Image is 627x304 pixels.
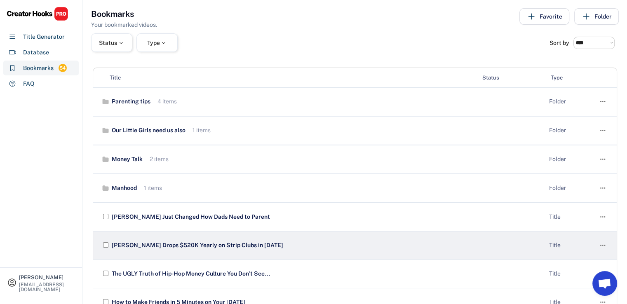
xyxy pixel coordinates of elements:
div: Folder [549,184,590,192]
div: [PERSON_NAME] Just Changed How Dads Need to Parent [110,213,542,221]
div: Our Little Girls need us also [110,126,186,135]
text:  [600,241,606,250]
div: Title [549,270,590,278]
div: Title Generator [23,33,65,41]
div: 1 items [190,126,211,135]
button:  [599,182,607,194]
div: 4 items [155,98,177,106]
text:  [600,155,606,164]
button:  [599,240,607,251]
text:  [600,184,606,192]
div: [PERSON_NAME] Drops $520K Yearly on Strip Clubs in [DATE] [110,241,542,250]
div: Status [482,74,544,82]
button:  [599,211,607,223]
div: The UGLY Truth of Hip-Hop Money Culture You Don't See... [110,270,542,278]
div: Type [551,74,592,82]
div: Folder [549,98,590,106]
div: Folder [549,155,590,164]
div: Title [549,241,590,250]
div: Status [99,40,124,46]
div: 1 items [142,184,162,192]
div: Sort by [550,40,569,46]
a: Open chat [592,271,617,296]
button:  [599,154,607,165]
button: Favorite [519,8,569,25]
text:  [600,213,606,221]
h3: Bookmarks [91,8,134,20]
div: Database [23,48,49,57]
div: Parenting tips [110,98,150,106]
div: 2 items [148,155,169,164]
div: Bookmarks [23,64,54,72]
text:  [600,126,606,135]
div: 54 [59,65,67,72]
div: Folder [549,126,590,135]
button:  [599,96,607,108]
div: Title [110,74,121,82]
div: Money Talk [110,155,143,164]
button:  [599,125,607,136]
div: Type [147,40,167,46]
div: [EMAIL_ADDRESS][DOMAIN_NAME] [19,282,75,292]
div: FAQ [23,80,35,88]
div: [PERSON_NAME] [19,275,75,280]
button:  [599,268,607,280]
div: Manhood [110,184,137,192]
img: CHPRO%20Logo.svg [7,7,68,21]
text:  [600,269,606,278]
div: Title [549,213,590,221]
div: Your bookmarked videos. [91,21,157,29]
text:  [600,97,606,106]
button: Folder [574,8,619,25]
